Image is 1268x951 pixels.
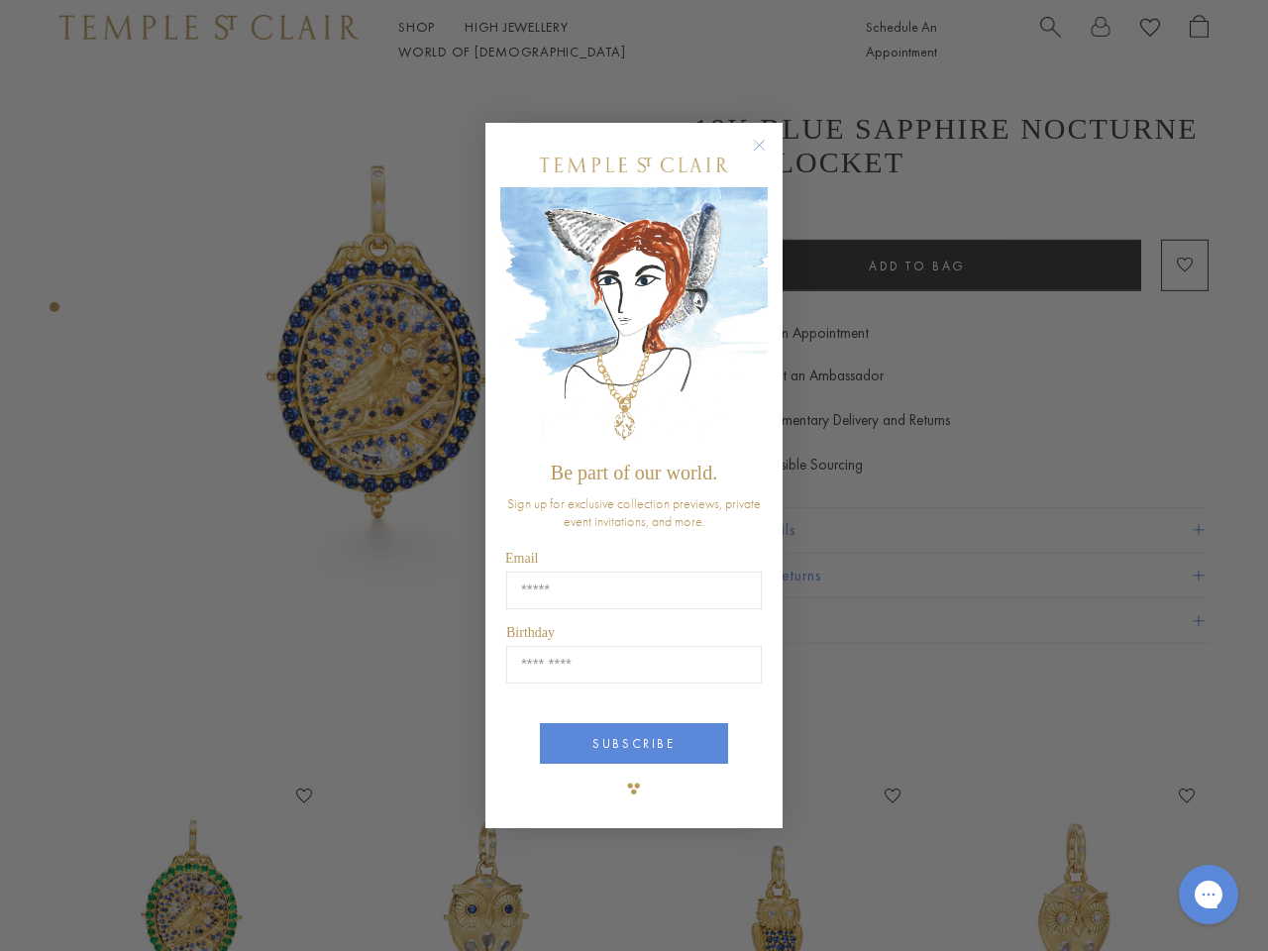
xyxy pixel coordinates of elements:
[614,769,654,808] img: TSC
[506,572,762,609] input: Email
[1169,858,1248,931] iframe: Gorgias live chat messenger
[505,551,538,566] span: Email
[540,158,728,172] img: Temple St. Clair
[506,625,555,640] span: Birthday
[500,187,768,452] img: c4a9eb12-d91a-4d4a-8ee0-386386f4f338.jpeg
[507,494,761,530] span: Sign up for exclusive collection previews, private event invitations, and more.
[757,143,782,167] button: Close dialog
[540,723,728,764] button: SUBSCRIBE
[551,462,717,483] span: Be part of our world.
